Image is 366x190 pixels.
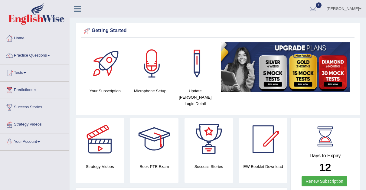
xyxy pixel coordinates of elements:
[239,163,287,170] h4: EW Booklet Download
[185,163,233,170] h4: Success Stories
[0,99,69,114] a: Success Stories
[297,153,353,159] h4: Days to Expiry
[0,133,69,149] a: Your Account
[131,88,170,94] h4: Microphone Setup
[0,30,69,45] a: Home
[0,47,69,62] a: Practice Questions
[76,163,124,170] h4: Strategy Videos
[221,42,350,92] img: small5.jpg
[130,163,178,170] h4: Book PTE Exam
[83,26,353,35] div: Getting Started
[0,116,69,131] a: Strategy Videos
[86,88,125,94] h4: Your Subscription
[302,176,347,186] a: Renew Subscription
[176,88,215,107] h4: Update [PERSON_NAME] Login Detail
[0,64,69,80] a: Tests
[0,82,69,97] a: Predictions
[319,161,331,173] b: 12
[316,2,322,8] span: 1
